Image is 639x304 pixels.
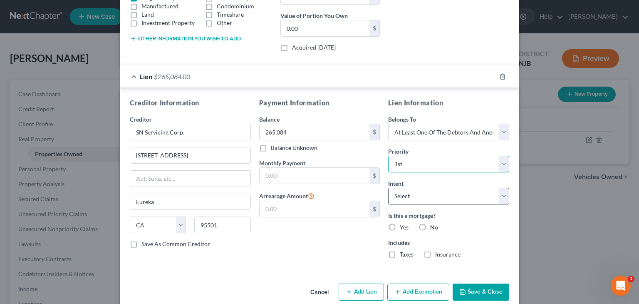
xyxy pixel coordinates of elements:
label: Insurance [435,250,461,259]
label: Value of Portion You Own [280,11,348,20]
label: Taxes [400,250,414,259]
label: No [430,223,438,232]
button: Add Exemption [387,284,449,301]
button: Save & Close [453,284,509,301]
label: Is this a mortgage? [388,211,509,220]
input: Enter city... [130,194,250,210]
span: Creditor [130,116,152,123]
label: Includes [388,238,509,247]
h5: Creditor Information [130,98,251,108]
label: Other [217,19,232,27]
div: $ [369,124,379,140]
label: Manufactured [141,2,178,10]
span: Lien [140,72,152,80]
input: Enter zip... [194,217,250,233]
label: Acquired [DATE] [292,43,336,52]
span: Belongs To [388,116,416,123]
input: Search creditor by name... [130,124,251,140]
span: Priority [388,148,409,155]
label: Save As Common Creditor [141,240,210,248]
button: Cancel [304,284,335,301]
div: $ [369,20,379,36]
label: Land [141,10,154,19]
button: Add Lien [339,284,384,301]
label: Arrearage Amount [259,191,315,201]
span: $265,084.00 [154,72,190,80]
span: 1 [628,276,634,282]
input: 0.00 [260,201,370,217]
input: 0.00 [260,124,370,140]
h5: Lien Information [388,98,509,108]
div: $ [369,201,379,217]
input: 0.00 [281,20,369,36]
label: Timeshare [217,10,244,19]
input: 0.00 [260,168,370,184]
label: Condominium [217,2,254,10]
label: Balance [259,115,280,124]
label: Balance Unknown [271,144,317,152]
label: Investment Property [141,19,195,27]
label: Monthly Payment [259,159,305,167]
iframe: Intercom live chat [611,276,631,296]
label: Yes [400,223,409,232]
input: Apt, Suite, etc... [130,171,250,187]
h5: Payment Information [259,98,380,108]
button: Other information you wish to add [130,35,241,42]
input: Enter address... [130,147,250,163]
div: $ [369,168,379,184]
label: Intent [388,179,404,188]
